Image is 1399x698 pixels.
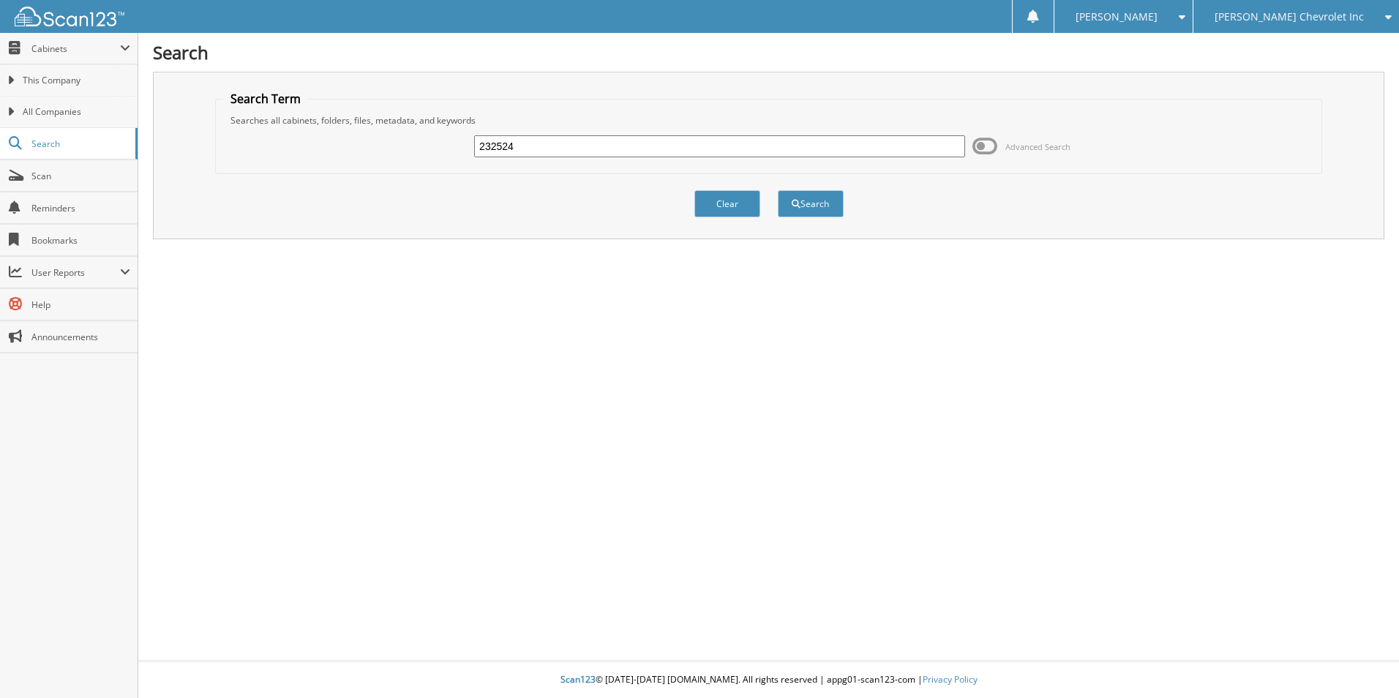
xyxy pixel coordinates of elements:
[31,202,130,214] span: Reminders
[15,7,124,26] img: scan123-logo-white.svg
[31,234,130,247] span: Bookmarks
[778,190,844,217] button: Search
[223,91,308,107] legend: Search Term
[31,266,120,279] span: User Reports
[153,40,1384,64] h1: Search
[31,42,120,55] span: Cabinets
[23,74,130,87] span: This Company
[560,673,596,686] span: Scan123
[1215,12,1364,21] span: [PERSON_NAME] Chevrolet Inc
[1005,141,1070,152] span: Advanced Search
[31,138,128,150] span: Search
[223,114,1314,127] div: Searches all cabinets, folders, files, metadata, and keywords
[694,190,760,217] button: Clear
[23,105,130,119] span: All Companies
[31,170,130,182] span: Scan
[1076,12,1158,21] span: [PERSON_NAME]
[31,299,130,311] span: Help
[31,331,130,343] span: Announcements
[138,662,1399,698] div: © [DATE]-[DATE] [DOMAIN_NAME]. All rights reserved | appg01-scan123-com |
[1326,628,1399,698] iframe: Chat Widget
[923,673,978,686] a: Privacy Policy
